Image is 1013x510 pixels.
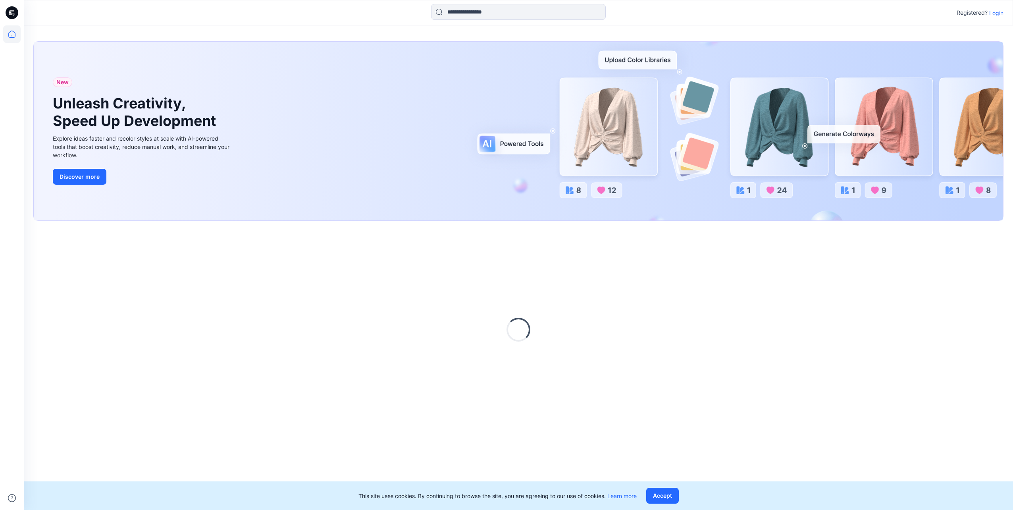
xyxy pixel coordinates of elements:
button: Discover more [53,169,106,185]
span: New [56,77,69,87]
a: Learn more [607,493,637,499]
button: Accept [646,488,679,504]
a: Discover more [53,169,231,185]
div: Explore ideas faster and recolor styles at scale with AI-powered tools that boost creativity, red... [53,134,231,159]
p: Login [989,9,1003,17]
p: Registered? [957,8,988,17]
h1: Unleash Creativity, Speed Up Development [53,95,220,129]
p: This site uses cookies. By continuing to browse the site, you are agreeing to our use of cookies. [358,492,637,500]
